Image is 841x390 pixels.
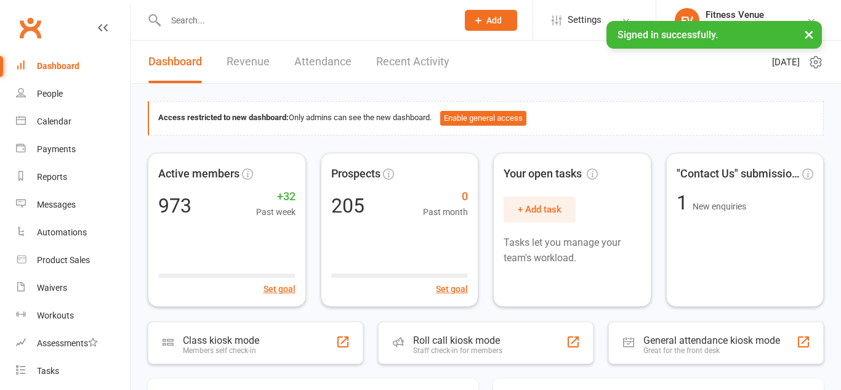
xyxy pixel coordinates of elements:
[568,6,602,34] span: Settings
[37,144,76,154] div: Payments
[16,136,130,163] a: Payments
[376,41,449,83] a: Recent Activity
[183,346,259,355] div: Members self check-in
[37,200,76,209] div: Messages
[331,196,364,216] div: 205
[331,165,380,183] span: Prospects
[162,12,449,29] input: Search...
[158,113,289,122] strong: Access restricted to new dashboard:
[16,246,130,274] a: Product Sales
[16,80,130,108] a: People
[37,172,67,182] div: Reports
[643,346,780,355] div: Great for the front desk
[37,227,87,237] div: Automations
[798,21,820,47] button: ×
[37,61,79,71] div: Dashboard
[37,89,63,99] div: People
[413,346,502,355] div: Staff check-in for members
[158,111,814,126] div: Only admins can see the new dashboard.
[706,20,807,31] div: Fitness Venue Whitsunday
[256,205,296,219] span: Past week
[37,338,98,348] div: Assessments
[227,41,270,83] a: Revenue
[504,165,598,183] span: Your open tasks
[158,196,191,216] div: 973
[16,191,130,219] a: Messages
[643,335,780,346] div: General attendance kiosk mode
[37,311,74,320] div: Workouts
[16,302,130,330] a: Workouts
[675,8,699,33] div: FV
[37,366,59,376] div: Tasks
[504,235,641,266] p: Tasks let you manage your team's workload.
[148,41,202,83] a: Dashboard
[465,10,517,31] button: Add
[158,165,239,183] span: Active members
[677,191,693,214] span: 1
[504,197,576,222] button: + Add task
[693,201,746,211] span: New enquiries
[706,9,807,20] div: Fitness Venue
[16,108,130,136] a: Calendar
[294,41,352,83] a: Attendance
[256,188,296,206] span: +32
[16,357,130,385] a: Tasks
[486,15,502,25] span: Add
[264,282,296,296] button: Set goal
[618,29,718,41] span: Signed in successfully.
[37,283,67,293] div: Waivers
[16,52,130,80] a: Dashboard
[423,188,468,206] span: 0
[16,330,130,357] a: Assessments
[772,55,800,70] span: [DATE]
[183,335,259,346] div: Class kiosk mode
[15,12,46,43] a: Clubworx
[16,274,130,302] a: Waivers
[677,165,800,183] span: "Contact Us" submissions
[436,282,468,296] button: Set goal
[413,335,502,346] div: Roll call kiosk mode
[37,255,90,265] div: Product Sales
[423,205,468,219] span: Past month
[37,116,71,126] div: Calendar
[16,219,130,246] a: Automations
[16,163,130,191] a: Reports
[440,111,526,126] button: Enable general access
